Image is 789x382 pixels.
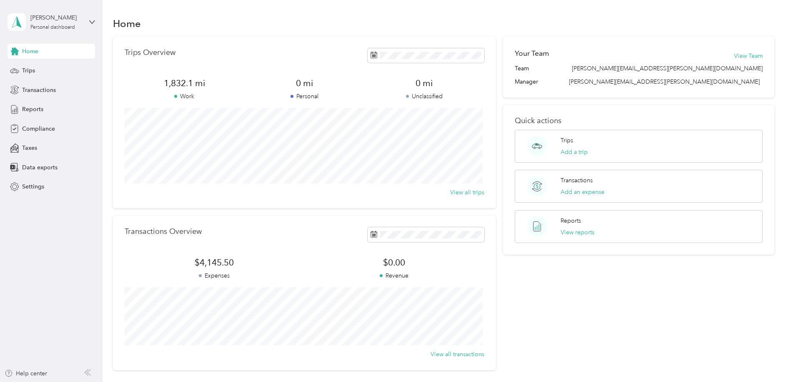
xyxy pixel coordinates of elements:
span: 1,832.1 mi [125,77,245,89]
h1: Home [113,19,141,28]
button: View reports [561,228,594,237]
iframe: Everlance-gr Chat Button Frame [742,335,789,382]
button: View all trips [450,188,484,197]
span: $0.00 [304,257,484,268]
span: Compliance [22,124,55,133]
span: Settings [22,182,44,191]
button: Add an expense [561,188,604,196]
button: View all transactions [431,350,484,359]
span: Manager [515,77,538,86]
div: Personal dashboard [30,25,75,30]
h2: Your Team [515,48,549,59]
p: Revenue [304,271,484,280]
span: 0 mi [364,77,484,89]
span: [PERSON_NAME][EMAIL_ADDRESS][PERSON_NAME][DOMAIN_NAME] [569,78,760,85]
button: Add a trip [561,148,588,156]
span: Reports [22,105,43,114]
span: Transactions [22,86,56,94]
p: Quick actions [515,117,763,125]
span: 0 mi [244,77,364,89]
button: Help center [5,369,47,378]
span: Taxes [22,144,37,152]
p: Reports [561,216,581,225]
span: Team [515,64,529,73]
span: Trips [22,66,35,75]
p: Unclassified [364,92,484,101]
p: Expenses [125,271,304,280]
p: Transactions Overview [125,227,202,236]
span: $4,145.50 [125,257,304,268]
button: View Team [734,52,763,60]
p: Transactions [561,176,593,185]
div: [PERSON_NAME] [30,13,83,22]
span: Data exports [22,163,58,172]
span: [PERSON_NAME][EMAIL_ADDRESS][PERSON_NAME][DOMAIN_NAME] [572,64,763,73]
p: Personal [244,92,364,101]
p: Trips [561,136,573,145]
span: Home [22,47,38,56]
p: Work [125,92,245,101]
p: Trips Overview [125,48,175,57]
